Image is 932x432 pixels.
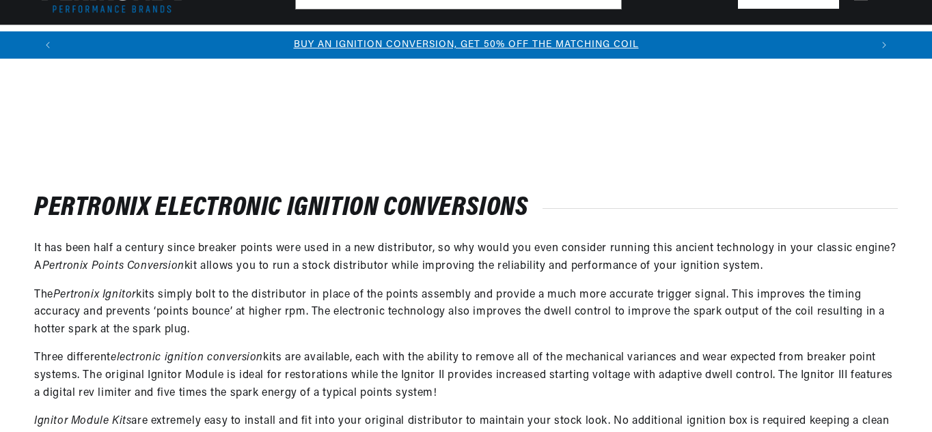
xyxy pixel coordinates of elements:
[53,289,136,300] em: Pertronix Ignitor
[609,25,706,57] summary: Spark Plug Wires
[705,25,776,57] summary: Motorcycle
[61,38,871,53] div: Announcement
[34,31,61,59] button: Translation missing: en.sections.announcements.previous_announcement
[815,25,898,58] summary: Product Support
[34,240,898,275] p: It has been half a century since breaker points were used in a new distributor, so why would you ...
[34,349,898,402] p: Three different kits are available, each with the ability to remove all of the mechanical varianc...
[34,416,131,427] em: Ignitor Module Kits
[34,25,144,57] summary: Ignition Conversions
[34,287,898,339] p: The kits simply bolt to the distributor in place of the points assembly and provide a much more a...
[294,40,639,50] a: BUY AN IGNITION CONVERSION, GET 50% OFF THE MATCHING COIL
[61,38,871,53] div: 1 of 3
[258,25,431,57] summary: Headers, Exhausts & Components
[871,31,898,59] button: Translation missing: en.sections.announcements.next_announcement
[34,197,898,220] h1: PerTronix Electronic Ignition Conversions
[42,261,184,272] em: Pertronix Points Conversion
[144,25,258,57] summary: Coils & Distributors
[111,352,263,363] em: electronic ignition conversion
[431,25,509,57] summary: Engine Swaps
[509,25,609,57] summary: Battery Products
